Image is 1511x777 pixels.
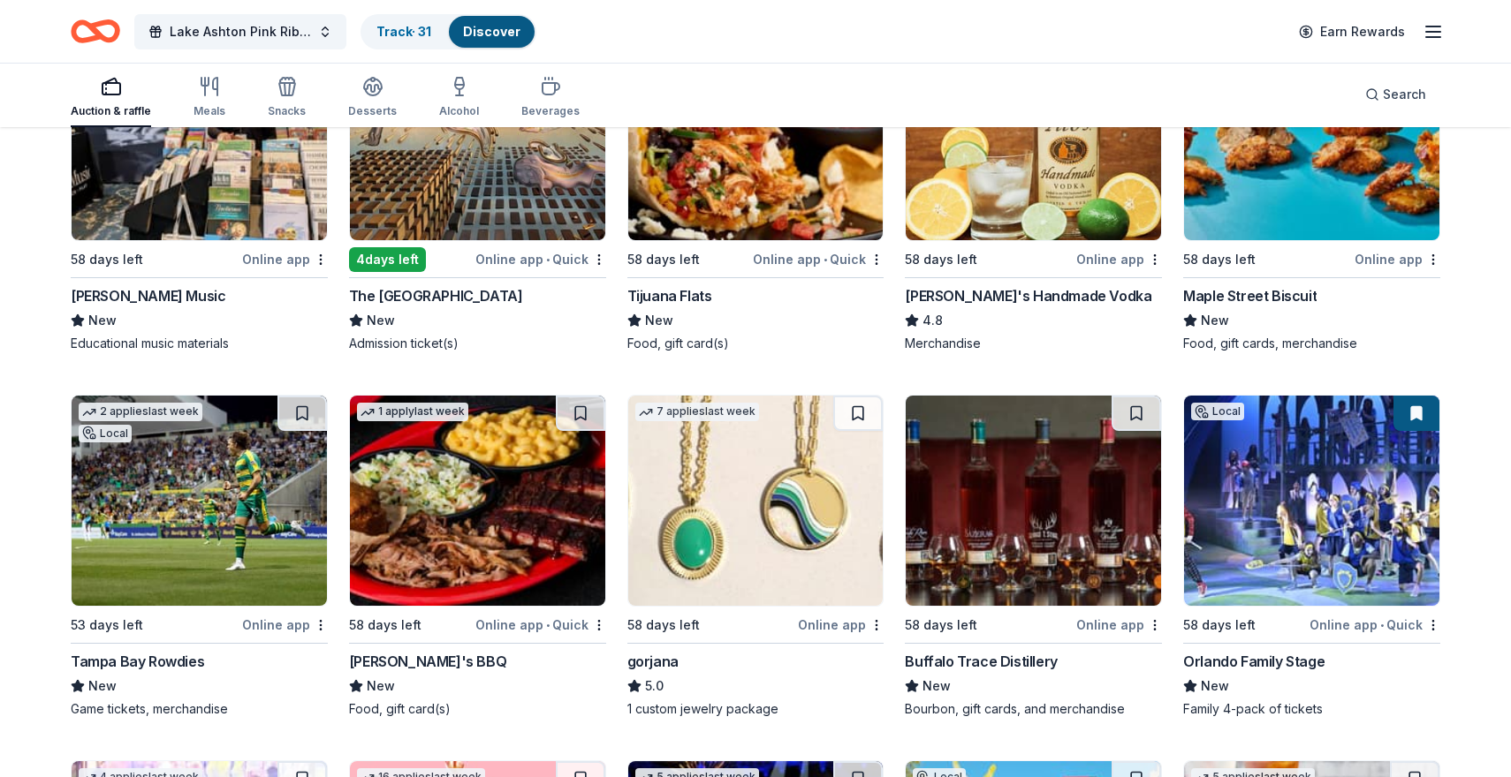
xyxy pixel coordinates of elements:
div: Online app Quick [753,248,884,270]
button: Desserts [348,69,397,127]
img: Image for gorjana [628,396,884,606]
a: Home [71,11,120,52]
div: 58 days left [1183,249,1256,270]
img: Image for Tijuana Flats [628,30,884,240]
span: New [367,675,395,697]
img: Image for Buffalo Trace Distillery [906,396,1161,606]
div: Maple Street Biscuit [1183,285,1317,306]
button: Snacks [268,69,306,127]
div: Meals [194,104,225,118]
a: Image for Sonny's BBQ1 applylast week58 days leftOnline app•Quick[PERSON_NAME]'s BBQNewFood, gift... [349,395,606,718]
div: [PERSON_NAME]'s BBQ [349,651,506,672]
div: Online app [1355,248,1440,270]
span: • [546,253,550,267]
div: 58 days left [71,249,143,270]
div: Tijuana Flats [627,285,712,306]
div: Online app [798,614,884,636]
div: Food, gift card(s) [349,700,606,718]
a: Image for The Dalí MuseumLocal4days leftOnline app•QuickThe [GEOGRAPHIC_DATA]NewAdmission ticket(s) [349,29,606,352]
a: Image for gorjana7 applieslast week58 days leftOnline appgorjana5.01 custom jewelry package [627,395,885,718]
div: 58 days left [349,615,421,636]
div: Online app Quick [1310,614,1440,636]
div: 1 custom jewelry package [627,700,885,718]
div: 58 days left [1183,615,1256,636]
div: Bourbon, gift cards, and merchandise [905,700,1162,718]
a: Image for Tito's Handmade Vodka9 applieslast week58 days leftOnline app[PERSON_NAME]'s Handmade V... [905,29,1162,352]
img: Image for The Dalí Museum [350,30,605,240]
div: Educational music materials [71,335,328,352]
div: Buffalo Trace Distillery [905,651,1057,672]
div: Tampa Bay Rowdies [71,651,204,672]
div: Alcohol [439,104,479,118]
button: Auction & raffle [71,69,151,127]
div: Orlando Family Stage [1183,651,1325,672]
div: [PERSON_NAME] Music [71,285,225,306]
div: Online app [1076,614,1162,636]
span: 4.8 [923,310,943,331]
span: New [1201,675,1229,697]
div: 7 applies last week [635,403,759,421]
span: • [546,618,550,632]
img: Image for Sonny's BBQ [350,396,605,606]
div: Online app [242,248,328,270]
div: Auction & raffle [71,104,151,118]
div: Family 4-pack of tickets [1183,700,1440,718]
div: [PERSON_NAME]'s Handmade Vodka [905,285,1151,306]
div: 2 applies last week [79,403,202,421]
div: 58 days left [627,249,700,270]
div: Beverages [521,104,580,118]
div: Food, gift card(s) [627,335,885,352]
span: New [88,310,117,331]
button: Alcohol [439,69,479,127]
button: Beverages [521,69,580,127]
div: Desserts [348,104,397,118]
img: Image for Alfred Music [72,30,327,240]
span: New [645,310,673,331]
div: 58 days left [627,615,700,636]
span: New [88,675,117,697]
div: Online app Quick [475,248,606,270]
span: New [1201,310,1229,331]
div: 58 days left [905,249,977,270]
div: 1 apply last week [357,403,468,421]
span: New [923,675,951,697]
img: Image for Tito's Handmade Vodka [906,30,1161,240]
a: Image for Tampa Bay Rowdies2 applieslast weekLocal53 days leftOnline appTampa Bay RowdiesNewGame ... [71,395,328,718]
div: 4 days left [349,247,426,272]
div: 58 days left [905,615,977,636]
button: Search [1351,77,1440,112]
div: Merchandise [905,335,1162,352]
span: • [824,253,827,267]
div: Food, gift cards, merchandise [1183,335,1440,352]
a: Earn Rewards [1288,16,1416,48]
button: Lake Ashton Pink Ribbon [MEDICAL_DATA] Golf Tournament [134,14,346,49]
div: Game tickets, merchandise [71,700,328,718]
span: Lake Ashton Pink Ribbon [MEDICAL_DATA] Golf Tournament [170,21,311,42]
span: New [367,310,395,331]
div: Local [79,425,132,442]
div: Local [1191,403,1244,420]
div: The [GEOGRAPHIC_DATA] [349,285,523,306]
span: • [1380,618,1384,632]
div: Online app Quick [475,614,606,636]
div: Online app [242,614,328,636]
a: Image for Maple Street Biscuit58 days leftOnline appMaple Street BiscuitNewFood, gift cards, merc... [1183,29,1440,352]
a: Image for Alfred Music58 days leftOnline app[PERSON_NAME] MusicNewEducational music materials [71,29,328,352]
a: Track· 31 [376,24,431,39]
img: Image for Orlando Family Stage [1184,396,1439,606]
div: 53 days left [71,615,143,636]
a: Discover [463,24,520,39]
img: Image for Tampa Bay Rowdies [72,396,327,606]
a: Image for Buffalo Trace Distillery58 days leftOnline appBuffalo Trace DistilleryNewBourbon, gift ... [905,395,1162,718]
a: Image for Orlando Family StageLocal58 days leftOnline app•QuickOrlando Family StageNewFamily 4-pa... [1183,395,1440,718]
img: Image for Maple Street Biscuit [1184,30,1439,240]
div: Snacks [268,104,306,118]
button: Track· 31Discover [361,14,536,49]
a: Image for Tijuana Flats58 days leftOnline app•QuickTijuana FlatsNewFood, gift card(s) [627,29,885,352]
div: Online app [1076,248,1162,270]
span: 5.0 [645,675,664,697]
div: Admission ticket(s) [349,335,606,352]
button: Meals [194,69,225,127]
div: gorjana [627,651,679,672]
span: Search [1383,84,1426,105]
